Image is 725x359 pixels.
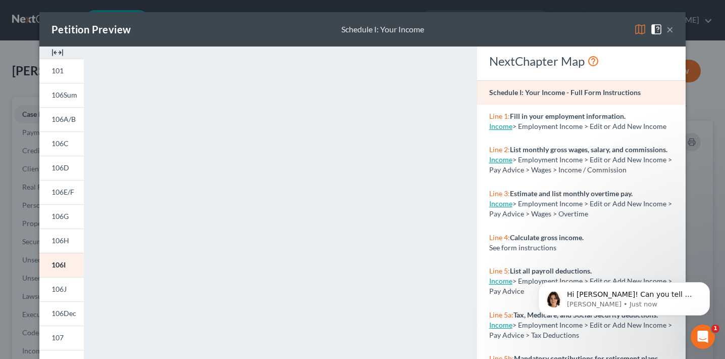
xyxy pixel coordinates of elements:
img: map-eea8200ae884c6f1103ae1953ef3d486a96c86aabb227e865a55264e3737af1f.svg [634,23,646,35]
a: Income [489,155,512,164]
a: 106C [39,131,84,156]
span: 106H [51,236,69,245]
a: 101 [39,59,84,83]
span: Line 2: [489,145,510,154]
span: > Employment Income > Edit or Add New Income > Pay Advice > Tax Deductions [489,321,672,339]
span: Line 5a: [489,310,513,319]
span: 1 [711,325,719,333]
a: Income [489,277,512,285]
strong: Calculate gross income. [510,233,584,242]
span: > Employment Income > Edit or Add New Income [512,122,666,130]
a: Income [489,321,512,329]
a: 106Dec [39,301,84,326]
strong: List all payroll deductions. [510,266,592,275]
span: Line 3: [489,189,510,198]
iframe: Intercom notifications message [523,261,725,332]
span: 106A/B [51,115,76,123]
span: Line 5: [489,266,510,275]
a: 107 [39,326,84,350]
span: 106D [51,163,69,172]
strong: Tax, Medicare, and Social Security deductions. [513,310,658,319]
span: Line 1: [489,112,510,120]
a: Income [489,199,512,208]
strong: Schedule I: Your Income - Full Form Instructions [489,88,641,97]
span: 106C [51,139,69,148]
span: 106J [51,285,67,293]
span: 106Sum [51,91,77,99]
a: 106A/B [39,107,84,131]
div: Petition Preview [51,22,131,36]
a: Income [489,122,512,130]
a: 106G [39,204,84,229]
span: See form instructions [489,243,556,252]
div: NextChapter Map [489,53,674,69]
strong: Fill in your employment information. [510,112,626,120]
span: 106G [51,212,69,220]
span: 106Dec [51,309,76,318]
strong: List monthly gross wages, salary, and commissions. [510,145,667,154]
span: 106I [51,260,66,269]
span: > Employment Income > Edit or Add New Income > Pay Advice > Wages > Income / Commission [489,155,672,174]
img: expand-e0f6d898513216a626fdd78e52531dac95497ffd26381d4c15ee2fc46db09dca.svg [51,47,64,59]
a: 106E/F [39,180,84,204]
a: 106D [39,156,84,180]
a: 106I [39,253,84,277]
button: × [666,23,674,35]
span: 106E/F [51,188,74,196]
span: 101 [51,66,64,75]
a: 106J [39,277,84,301]
a: 106H [39,229,84,253]
iframe: Intercom live chat [691,325,715,349]
span: 107 [51,333,64,342]
div: Schedule I: Your Income [341,24,424,35]
a: 106Sum [39,83,84,107]
img: help-close-5ba153eb36485ed6c1ea00a893f15db1cb9b99d6cae46e1a8edb6c62d00a1a76.svg [650,23,662,35]
span: Line 4: [489,233,510,242]
strong: Estimate and list monthly overtime pay. [510,189,633,198]
span: > Employment Income > Edit or Add New Income > Pay Advice > Wages > Overtime [489,199,672,218]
